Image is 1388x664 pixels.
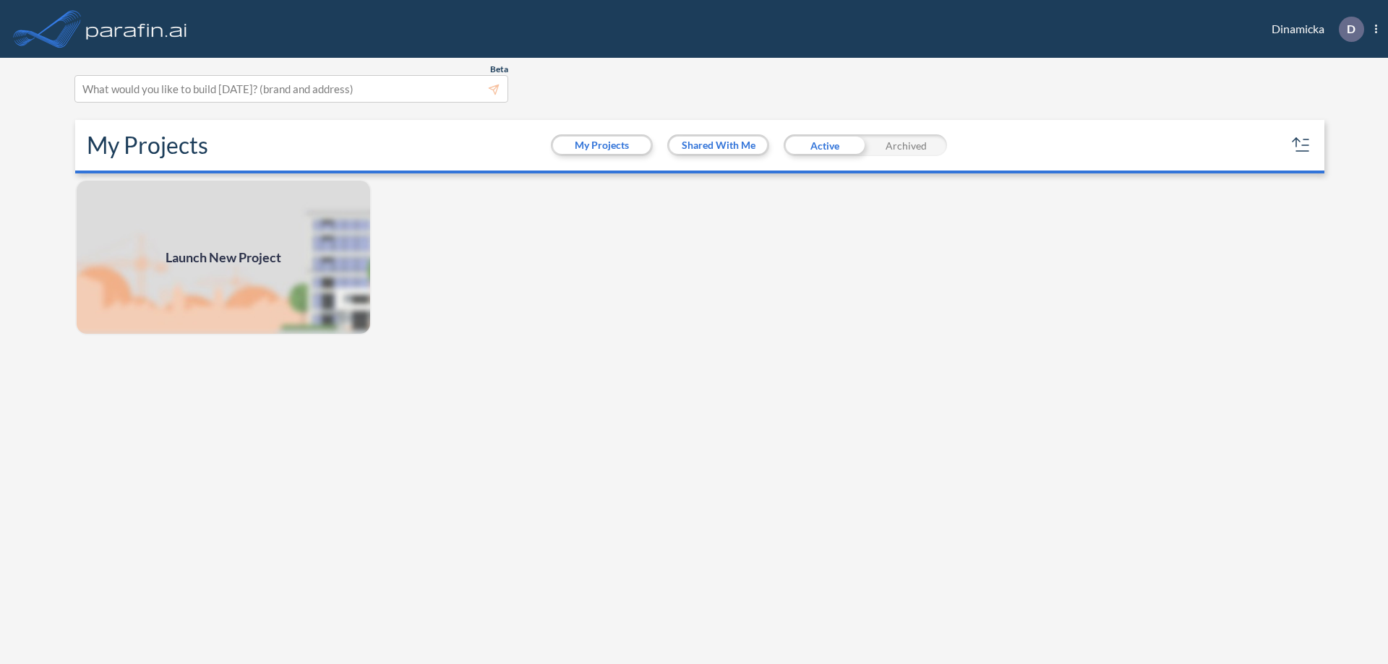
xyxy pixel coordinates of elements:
[784,134,865,156] div: Active
[75,179,372,335] a: Launch New Project
[1250,17,1377,42] div: Dinamicka
[75,179,372,335] img: add
[553,137,651,154] button: My Projects
[490,64,508,75] span: Beta
[1347,22,1355,35] p: D
[669,137,767,154] button: Shared With Me
[83,14,190,43] img: logo
[865,134,947,156] div: Archived
[166,248,281,267] span: Launch New Project
[1290,134,1313,157] button: sort
[87,131,208,159] h2: My Projects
